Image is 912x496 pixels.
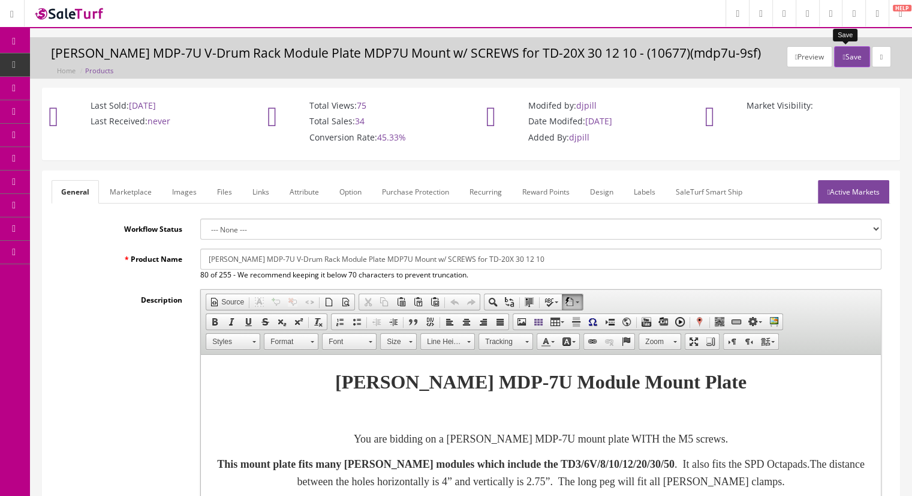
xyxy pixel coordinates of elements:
[568,314,585,330] a: Insert Horizontal Line
[359,294,376,310] a: Cut
[223,314,240,330] a: Italic
[85,66,113,75] a: Products
[672,314,688,330] a: Video Snapshot
[691,314,708,330] a: Google Maps
[421,334,463,349] span: Line Height
[702,334,719,349] a: Show Blocks
[513,314,530,330] a: Image
[521,294,538,310] a: Select All
[290,314,307,330] a: Superscript
[257,314,273,330] a: Strikethrough
[537,334,558,349] a: Text Color
[323,334,365,349] span: Font
[724,334,741,349] a: Text direction from left to right
[711,314,728,330] a: Insert a ZS Google QR-Code picture
[463,294,480,310] a: Redo
[766,314,782,330] a: Insert SlideShow
[393,294,410,310] a: Paste
[330,180,371,204] a: Option
[200,249,881,270] input: Product Name
[310,314,327,330] a: Remove Format
[332,314,348,330] a: Insert/Remove Numbered List
[458,314,475,330] a: Center
[273,314,290,330] a: Subscript
[492,116,669,127] p: Date Modifed:
[200,270,209,280] span: 80
[639,333,681,350] a: Zoom
[348,314,365,330] a: Insert/Remove Bulleted List
[479,334,521,349] span: Tracking
[206,314,223,330] a: Bold
[492,100,669,111] p: Modifed by:
[441,314,458,330] a: Align Left
[264,334,306,349] span: Format
[484,294,501,310] a: Find
[148,115,170,127] span: never
[372,180,459,204] a: Purchase Protection
[501,294,518,310] a: Replace
[757,334,778,349] a: Set language
[322,333,377,350] a: Font
[492,132,669,143] p: Added By:
[376,294,393,310] a: Copy
[267,294,284,310] a: Comment Selection
[558,334,579,349] a: Background Color
[478,333,533,350] a: Tracking
[893,5,911,11] span: HELP
[273,100,450,111] p: Total Views:
[100,180,161,204] a: Marketplace
[833,29,857,41] div: Save
[321,294,338,310] a: New Page
[638,314,655,330] a: Embed YouTube Video
[618,334,634,349] a: Anchor
[280,180,329,204] a: Attribute
[251,294,267,310] a: Format Selection
[562,294,583,310] a: AutoCorrect
[284,294,301,310] a: Uncomment Selection
[206,334,248,349] span: Styles
[446,294,463,310] a: Undo
[405,314,422,330] a: Block Quote
[385,314,402,330] a: Increase Indent
[624,180,665,204] a: Labels
[301,294,318,310] a: Enable/Disable HTML Tag Autocomplete
[55,116,231,127] p: Last Received:
[243,180,279,204] a: Links
[569,132,589,143] span: djpill
[219,297,244,307] span: Source
[666,180,752,204] a: SaleTurf Smart Ship
[129,100,156,111] span: [DATE]
[273,132,450,143] p: Conversion Rate:
[52,289,191,306] label: Description
[547,314,568,330] a: Table
[426,294,443,310] a: Paste from Word
[580,180,623,204] a: Design
[380,333,417,350] a: Size
[460,180,511,204] a: Recurring
[585,115,612,127] span: [DATE]
[834,46,869,67] button: Save
[206,333,260,350] a: Styles
[52,180,99,204] a: General
[410,294,426,310] a: Paste as plain text
[420,333,475,350] a: Line Height
[492,314,508,330] a: Justify
[655,314,672,330] a: Embed Media from External Sites
[422,314,438,330] a: Create Div Container
[475,314,492,330] a: Align Right
[381,334,405,349] span: Size
[377,132,406,143] span: 45.33%
[818,180,889,204] a: Active Markets
[55,100,231,111] p: Last Sold:
[206,294,248,310] a: Source
[576,100,597,111] span: djpill
[264,333,318,350] a: Format
[355,115,365,127] span: 34
[639,334,669,349] span: Zoom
